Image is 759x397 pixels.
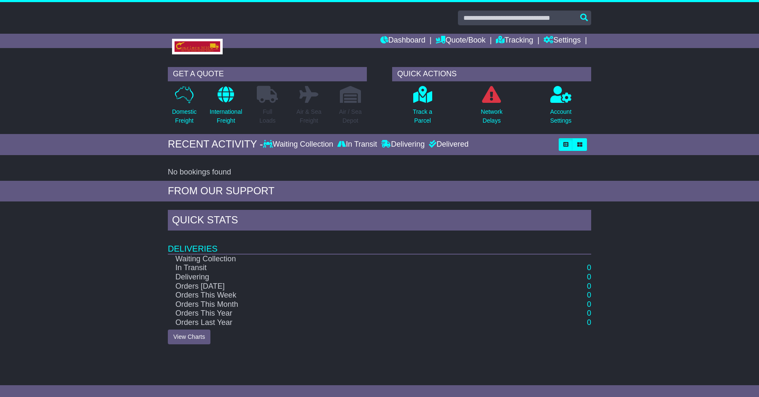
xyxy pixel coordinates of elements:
td: Orders This Month [168,300,530,309]
p: Air / Sea Depot [339,107,362,125]
td: Orders This Week [168,291,530,300]
td: Orders [DATE] [168,282,530,291]
a: 0 [587,282,591,290]
td: Orders This Year [168,309,530,318]
p: Account Settings [550,107,572,125]
a: 0 [587,318,591,327]
div: RECENT ACTIVITY - [168,138,263,150]
div: In Transit [335,140,379,149]
td: Delivering [168,273,530,282]
div: GET A QUOTE [168,67,367,81]
p: Air & Sea Freight [296,107,321,125]
p: International Freight [210,107,242,125]
a: Tracking [496,34,533,48]
td: Waiting Collection [168,254,530,264]
div: Quick Stats [168,210,591,233]
a: InternationalFreight [209,86,242,130]
a: NetworkDelays [480,86,503,130]
a: Quote/Book [436,34,485,48]
p: Network Delays [481,107,502,125]
a: Dashboard [380,34,425,48]
a: DomesticFreight [172,86,197,130]
p: Track a Parcel [413,107,432,125]
a: Track aParcel [412,86,433,130]
p: Domestic Freight [172,107,196,125]
div: Waiting Collection [263,140,335,149]
a: 0 [587,309,591,317]
a: 0 [587,263,591,272]
div: QUICK ACTIONS [392,67,591,81]
div: No bookings found [168,168,591,177]
td: Deliveries [168,233,591,254]
a: 0 [587,300,591,308]
td: In Transit [168,263,530,273]
a: Settings [544,34,581,48]
a: View Charts [168,330,210,344]
div: Delivered [427,140,468,149]
a: 0 [587,273,591,281]
a: AccountSettings [550,86,572,130]
p: Full Loads [257,107,278,125]
div: FROM OUR SUPPORT [168,185,591,197]
a: 0 [587,291,591,299]
td: Orders Last Year [168,318,530,327]
div: Delivering [379,140,427,149]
